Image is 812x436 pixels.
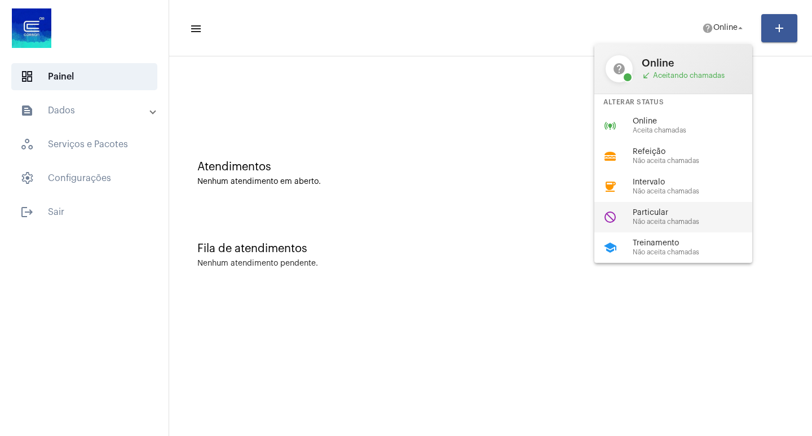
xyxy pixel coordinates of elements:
span: Não aceita chamadas [633,249,761,256]
mat-icon: online_prediction [603,119,617,133]
span: Não aceita chamadas [633,218,761,226]
div: Alterar Status [594,94,752,111]
mat-icon: coffee [603,180,617,193]
span: Não aceita chamadas [633,188,761,195]
mat-icon: lunch_dining [603,149,617,163]
span: Aceita chamadas [633,127,761,134]
mat-icon: school [603,241,617,254]
mat-icon: call_received [642,71,651,80]
span: Particular [633,209,761,217]
span: Aceitando chamadas [642,71,741,80]
span: Intervalo [633,178,761,187]
span: Online [642,58,741,69]
span: Refeição [633,148,761,156]
mat-icon: help [606,55,633,82]
span: Treinamento [633,239,761,248]
span: Online [633,117,761,126]
span: Não aceita chamadas [633,157,761,165]
mat-icon: do_not_disturb [603,210,617,224]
